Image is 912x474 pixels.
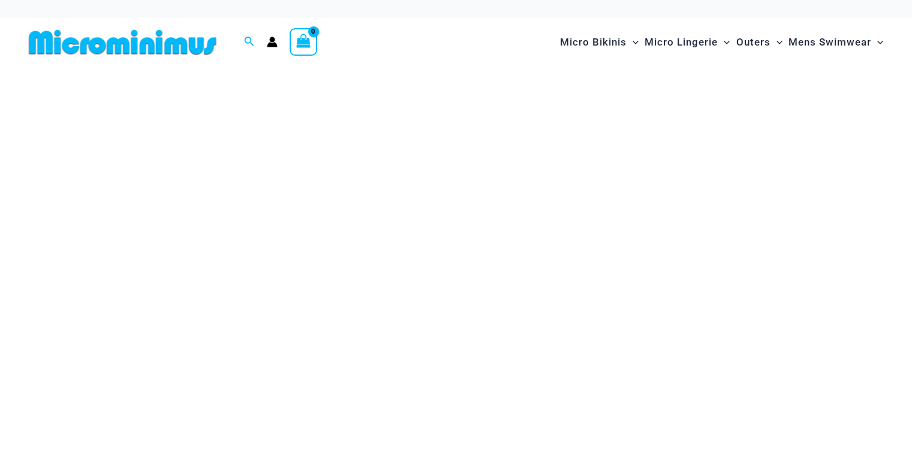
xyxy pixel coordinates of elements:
[267,37,278,47] a: Account icon link
[788,27,871,58] span: Mens Swimwear
[871,27,883,58] span: Menu Toggle
[770,27,782,58] span: Menu Toggle
[290,28,317,56] a: View Shopping Cart, empty
[736,27,770,58] span: Outers
[645,27,718,58] span: Micro Lingerie
[244,35,255,50] a: Search icon link
[642,24,733,61] a: Micro LingerieMenu ToggleMenu Toggle
[627,27,639,58] span: Menu Toggle
[785,24,886,61] a: Mens SwimwearMenu ToggleMenu Toggle
[718,27,730,58] span: Menu Toggle
[733,24,785,61] a: OutersMenu ToggleMenu Toggle
[560,27,627,58] span: Micro Bikinis
[557,24,642,61] a: Micro BikinisMenu ToggleMenu Toggle
[555,22,888,62] nav: Site Navigation
[24,29,221,56] img: MM SHOP LOGO FLAT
